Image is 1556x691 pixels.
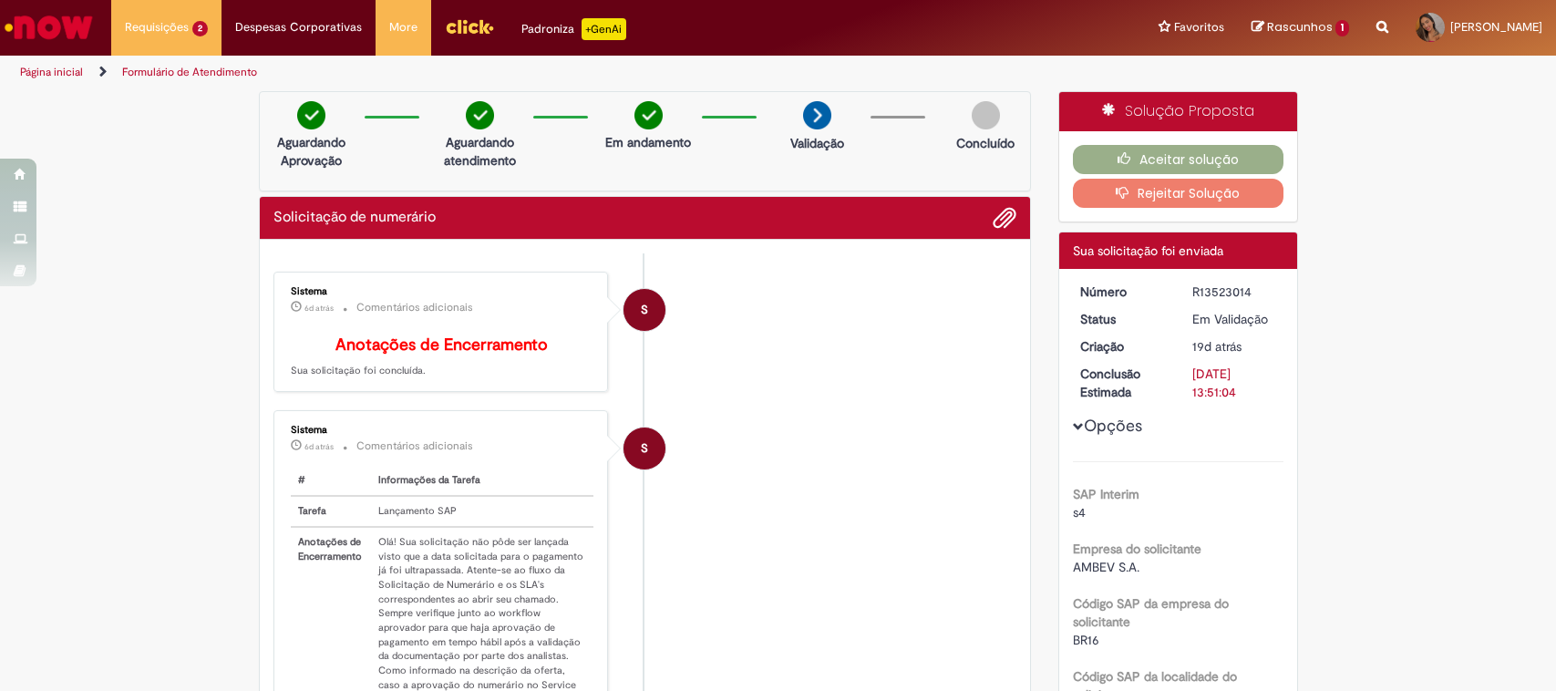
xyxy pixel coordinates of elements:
span: 1 [1335,20,1349,36]
button: Adicionar anexos [993,206,1016,230]
th: # [291,466,372,496]
span: Despesas Corporativas [235,18,362,36]
div: Sistema [291,425,594,436]
time: 11/09/2025 14:50:59 [1192,338,1242,355]
p: Aguardando atendimento [436,133,524,170]
b: Empresa do solicitante [1073,541,1201,557]
span: s4 [1073,504,1086,521]
button: Aceitar solução [1073,145,1283,174]
div: R13523014 [1192,283,1277,301]
span: 2 [192,21,208,36]
time: 24/09/2025 09:05:42 [304,441,334,452]
span: 19d atrás [1192,338,1242,355]
div: System [623,428,665,469]
div: Solução Proposta [1059,92,1297,131]
div: Em Validação [1192,310,1277,328]
span: Rascunhos [1267,18,1333,36]
time: 24/09/2025 09:05:45 [304,303,334,314]
span: S [641,288,648,332]
p: Aguardando Aprovação [267,133,356,170]
p: Em andamento [605,133,691,151]
p: Validação [790,134,844,152]
div: System [623,289,665,331]
img: check-circle-green.png [297,101,325,129]
img: check-circle-green.png [466,101,494,129]
div: Padroniza [521,18,626,40]
div: [DATE] 13:51:04 [1192,365,1277,401]
span: 6d atrás [304,303,334,314]
span: Requisições [125,18,189,36]
dt: Número [1067,283,1179,301]
span: AMBEV S.A. [1073,559,1139,575]
span: BR16 [1073,632,1099,648]
a: Página inicial [20,65,83,79]
img: img-circle-grey.png [972,101,1000,129]
dt: Criação [1067,337,1179,356]
span: S [641,427,648,470]
a: Rascunhos [1252,19,1349,36]
dt: Status [1067,310,1179,328]
span: Sua solicitação foi enviada [1073,242,1223,259]
img: ServiceNow [2,9,96,46]
a: Formulário de Atendimento [122,65,257,79]
td: Lançamento SAP [371,496,593,527]
span: [PERSON_NAME] [1450,19,1542,35]
small: Comentários adicionais [356,300,473,315]
div: 11/09/2025 14:50:59 [1192,337,1277,356]
div: Sistema [291,286,594,297]
small: Comentários adicionais [356,438,473,454]
img: click_logo_yellow_360x200.png [445,13,494,40]
span: 6d atrás [304,441,334,452]
img: arrow-next.png [803,101,831,129]
th: Informações da Tarefa [371,466,593,496]
th: Tarefa [291,496,372,527]
b: Código SAP da empresa do solicitante [1073,595,1229,630]
p: Concluído [956,134,1015,152]
b: SAP Interim [1073,486,1139,502]
button: Rejeitar Solução [1073,179,1283,208]
dt: Conclusão Estimada [1067,365,1179,401]
b: Anotações de Encerramento [335,335,548,356]
p: +GenAi [582,18,626,40]
p: Sua solicitação foi concluída. [291,336,594,378]
span: More [389,18,417,36]
h2: Solicitação de numerário Histórico de tíquete [273,210,436,226]
img: check-circle-green.png [634,101,663,129]
ul: Trilhas de página [14,56,1024,89]
span: Favoritos [1174,18,1224,36]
